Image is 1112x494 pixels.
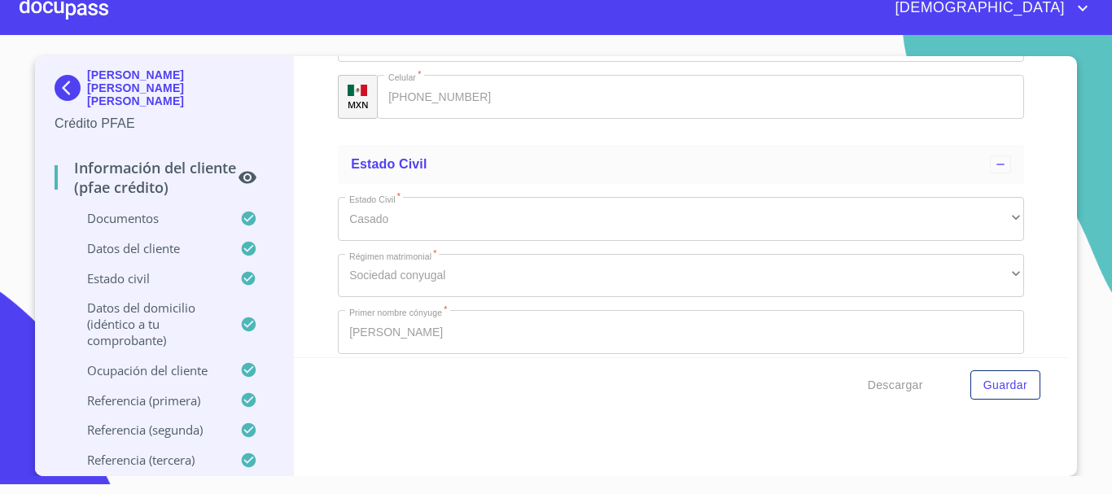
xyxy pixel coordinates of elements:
span: Guardar [983,375,1027,396]
p: [PERSON_NAME] [PERSON_NAME] [PERSON_NAME] [87,68,274,107]
div: Sociedad conyugal [338,254,1024,298]
p: Documentos [55,210,240,226]
img: R93DlvwvvjP9fbrDwZeCRYBHk45OWMq+AAOlFVsxT89f82nwPLnD58IP7+ANJEaWYhP0Tx8kkA0WlQMPQsAAgwAOmBj20AXj6... [348,85,367,96]
div: Estado Civil [338,145,1024,184]
div: [PERSON_NAME] [PERSON_NAME] [PERSON_NAME] [55,68,274,114]
p: Datos del cliente [55,240,240,256]
img: Docupass spot blue [55,75,87,101]
button: Guardar [970,370,1040,400]
p: Referencia (primera) [55,392,240,409]
p: Estado Civil [55,270,240,286]
p: MXN [348,98,369,111]
p: Crédito PFAE [55,114,274,133]
span: Estado Civil [351,157,427,171]
div: Casado [338,197,1024,241]
p: Información del cliente (PFAE crédito) [55,158,238,197]
p: Referencia (segunda) [55,422,240,438]
p: Referencia (tercera) [55,452,240,468]
button: Descargar [861,370,930,400]
span: Descargar [868,375,923,396]
p: Ocupación del Cliente [55,362,240,378]
p: Datos del domicilio (idéntico a tu comprobante) [55,299,240,348]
